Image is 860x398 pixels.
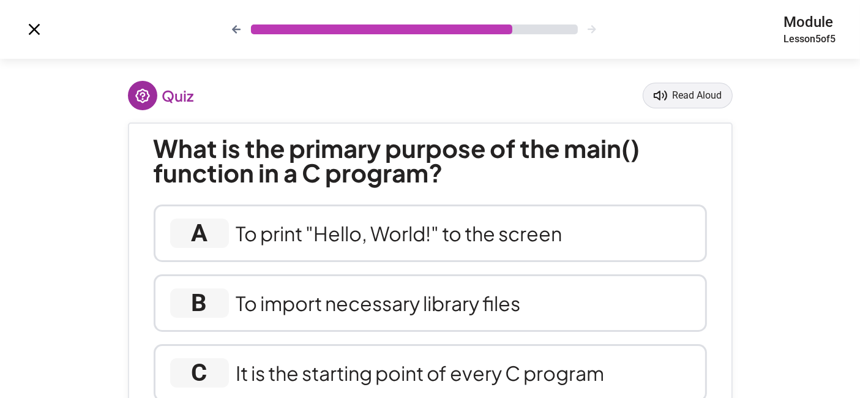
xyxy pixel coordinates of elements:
[170,219,229,248] div: A
[236,221,563,246] div: To print "Hello, World!" to the screen
[673,88,722,103] span: Read Aloud
[783,12,836,32] p: Module
[783,32,836,47] span: Lesson 5 of 5
[170,288,229,318] div: B
[643,83,733,108] button: Read aloud
[236,291,521,315] div: To import necessary library files
[170,358,229,388] div: C
[236,361,605,385] div: It is the starting point of every C program
[162,86,194,105] span: Quiz
[154,136,707,185] p: What is the primary purpose of the main() function in a C program?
